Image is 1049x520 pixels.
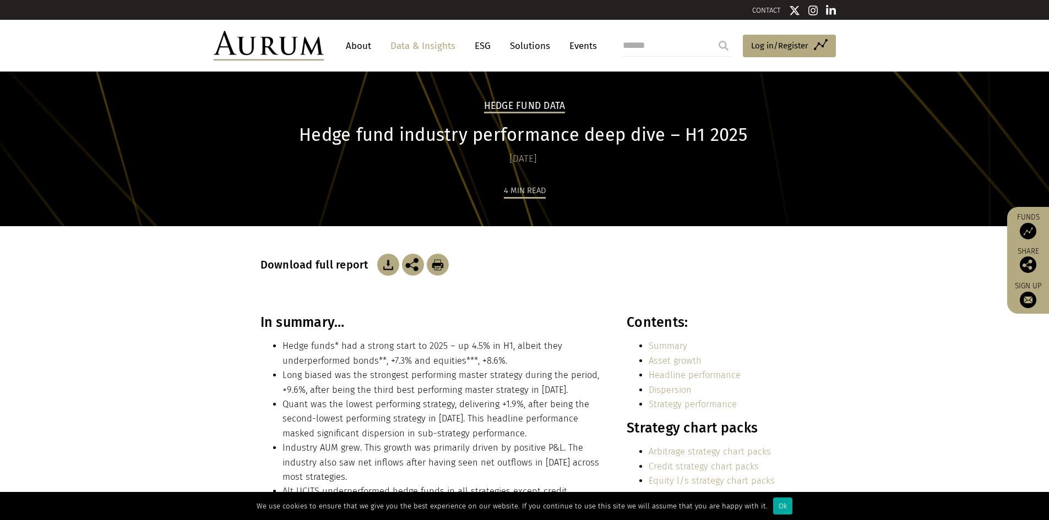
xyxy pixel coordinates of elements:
[713,35,735,57] input: Submit
[627,420,786,436] h3: Strategy chart packs
[808,5,818,16] img: Instagram icon
[773,497,792,514] div: Ok
[260,314,603,331] h3: In summary…
[649,370,741,380] a: Headline performance
[743,35,836,58] a: Log in/Register
[649,446,771,457] a: Arbitrage strategy chart packs
[1013,212,1043,239] a: Funds
[649,490,786,501] a: Event driven strategy chart packs
[377,254,399,276] img: Download Article
[649,461,759,472] a: Credit strategy chart packs
[504,184,546,199] div: 4 min read
[649,475,775,486] a: Equity l/s strategy chart packs
[260,151,786,167] div: [DATE]
[826,5,836,16] img: Linkedin icon
[282,441,603,484] li: Industry AUM grew. This growth was primarily driven by positive P&L. The industry also saw net in...
[282,397,603,441] li: Quant was the lowest performing strategy, delivering +1.9%, after being the second-lowest perform...
[260,258,374,271] h3: Download full report
[789,5,800,16] img: Twitter icon
[649,355,702,366] a: Asset growth
[469,36,496,56] a: ESG
[282,484,603,499] li: Alt UCITS underperformed hedge funds in all strategies except credit.
[402,254,424,276] img: Share this post
[260,124,786,146] h1: Hedge fund industry performance deep dive – H1 2025
[282,368,603,397] li: Long biased was the strongest performing master strategy during the period, +9.6%, after being th...
[282,339,603,368] li: Hedge funds* had a strong start to 2025 – up 4.5% in H1, albeit they underperformed bonds**, +7.3...
[214,31,324,61] img: Aurum
[1013,248,1043,273] div: Share
[649,341,687,351] a: Summary
[1013,281,1043,308] a: Sign up
[1020,292,1036,308] img: Sign up to our newsletter
[1020,223,1036,239] img: Access Funds
[627,314,786,331] h3: Contents:
[649,399,737,409] a: Strategy performance
[385,36,461,56] a: Data & Insights
[504,36,556,56] a: Solutions
[649,385,692,395] a: Dispersion
[564,36,597,56] a: Events
[484,100,566,113] h2: Hedge Fund Data
[340,36,377,56] a: About
[751,39,808,52] span: Log in/Register
[427,254,449,276] img: Download Article
[752,6,781,14] a: CONTACT
[1020,256,1036,273] img: Share this post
